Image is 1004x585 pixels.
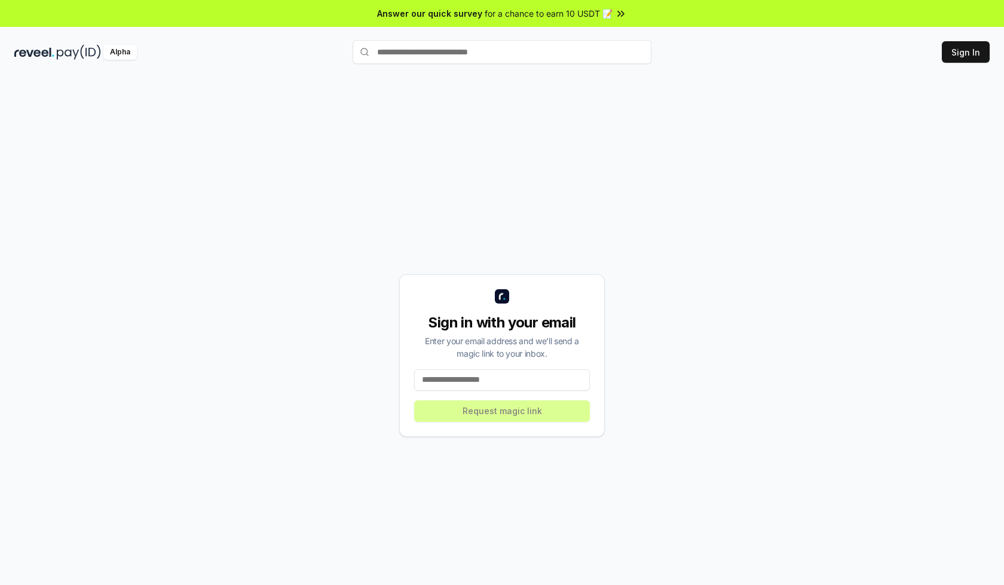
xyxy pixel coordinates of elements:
[495,289,509,304] img: logo_small
[14,45,54,60] img: reveel_dark
[103,45,137,60] div: Alpha
[377,7,482,20] span: Answer our quick survey
[414,313,590,332] div: Sign in with your email
[57,45,101,60] img: pay_id
[942,41,990,63] button: Sign In
[485,7,613,20] span: for a chance to earn 10 USDT 📝
[414,335,590,360] div: Enter your email address and we’ll send a magic link to your inbox.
